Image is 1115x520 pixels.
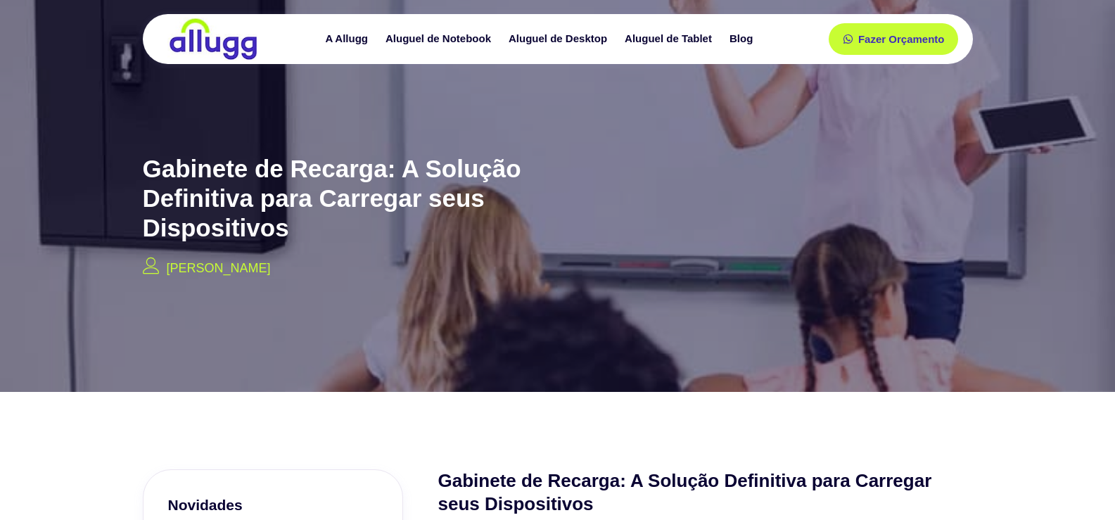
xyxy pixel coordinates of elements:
[618,27,722,51] a: Aluguel de Tablet
[438,469,973,517] h2: Gabinete de Recarga: A Solução Definitiva para Carregar seus Dispositivos
[167,18,259,61] img: locação de TI é Allugg
[167,259,271,278] p: [PERSON_NAME]
[168,495,378,515] h3: Novidades
[378,27,502,51] a: Aluguel de Notebook
[858,34,945,44] span: Fazer Orçamento
[829,23,959,55] a: Fazer Orçamento
[143,154,593,243] h2: Gabinete de Recarga: A Solução Definitiva para Carregar seus Dispositivos
[722,27,763,51] a: Blog
[502,27,618,51] a: Aluguel de Desktop
[318,27,378,51] a: A Allugg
